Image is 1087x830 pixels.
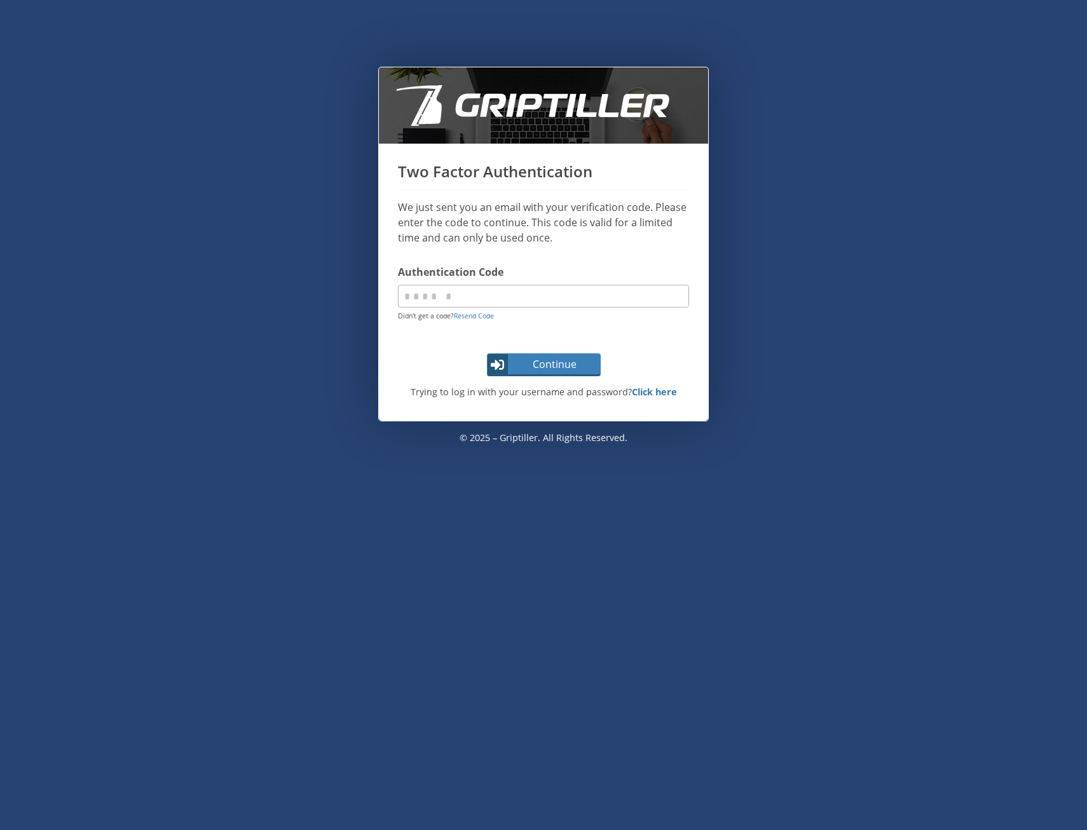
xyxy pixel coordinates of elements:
a: Resend Code [454,311,494,320]
a: Click here [632,386,677,398]
p: Trying to log in with your username and password? [392,385,695,399]
p: © 2025 – Griptiller. All rights reserved. [378,421,709,454]
small: Didn't get a code? [398,311,494,320]
h1: Two Factor Authentication [398,163,689,190]
span: Continue [510,357,599,372]
p: We just sent you an email with your verification code. Please enter the code to continue. This co... [398,200,689,245]
label: Authentication Code [398,264,689,280]
button: Continue [487,353,601,376]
